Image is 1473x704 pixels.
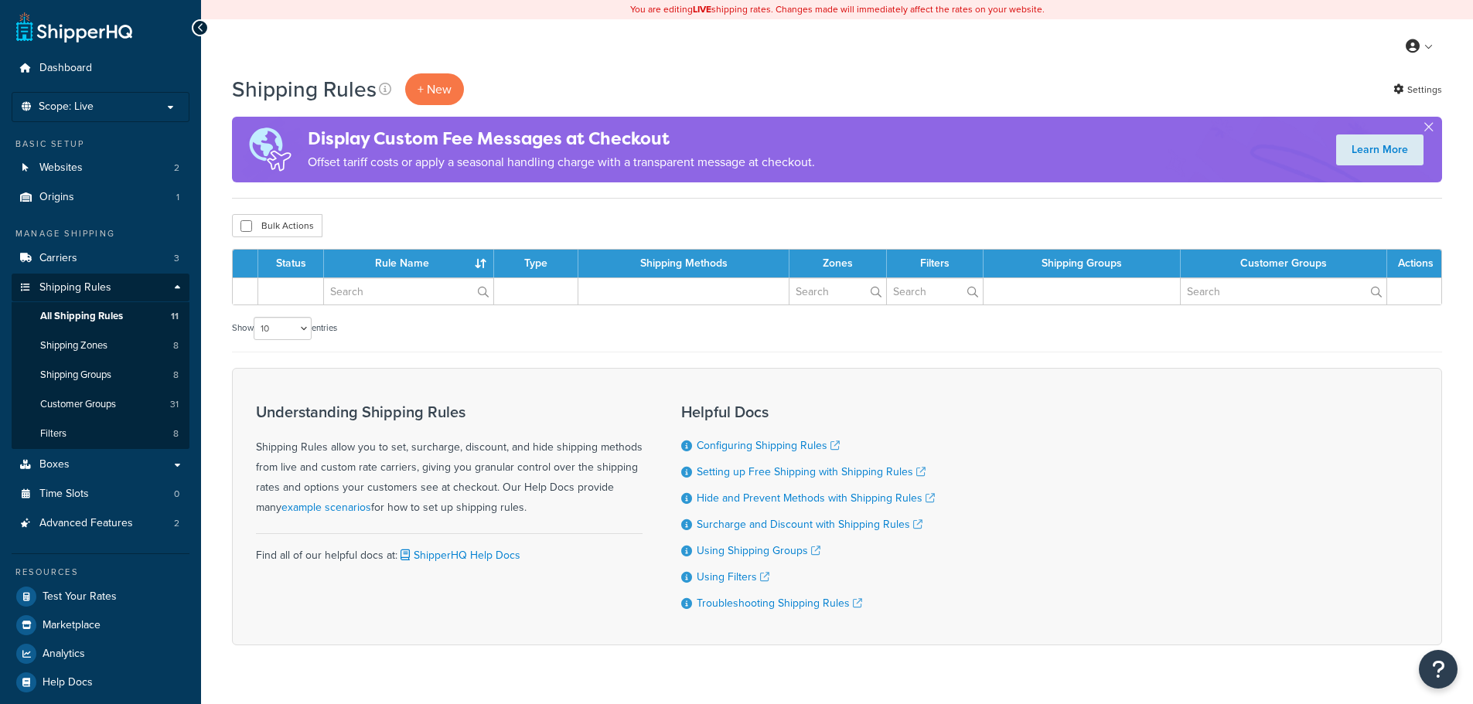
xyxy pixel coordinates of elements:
span: Shipping Groups [40,369,111,382]
span: Origins [39,191,74,204]
select: Showentries [254,317,312,340]
li: Shipping Groups [12,361,189,389]
th: Type [494,250,578,277]
span: Time Slots [39,488,89,501]
span: 2 [174,517,179,530]
a: Boxes [12,451,189,479]
a: Shipping Zones 8 [12,332,189,360]
span: Shipping Zones [40,339,107,352]
li: Shipping Rules [12,274,189,450]
div: Resources [12,566,189,579]
div: Basic Setup [12,138,189,151]
span: 3 [174,252,179,265]
span: Boxes [39,458,70,471]
img: duties-banner-06bc72dcb5fe05cb3f9472aba00be2ae8eb53ab6f0d8bb03d382ba314ac3c341.png [232,117,308,182]
li: Time Slots [12,480,189,508]
li: All Shipping Rules [12,302,189,331]
th: Customer Groups [1181,250,1387,277]
span: Advanced Features [39,517,133,530]
label: Show entries [232,317,337,340]
span: 31 [170,398,179,411]
span: Help Docs [43,676,93,689]
button: Bulk Actions [232,214,322,237]
a: Time Slots 0 [12,480,189,508]
span: 8 [173,427,179,440]
input: Search [887,278,983,304]
a: Using Filters [697,569,769,585]
th: Status [258,250,324,277]
span: 2 [174,162,179,175]
a: Settings [1393,79,1442,100]
a: Hide and Prevent Methods with Shipping Rules [697,490,935,506]
li: Carriers [12,244,189,273]
p: Offset tariff costs or apply a seasonal handling charge with a transparent message at checkout. [308,151,815,173]
p: + New [405,73,464,105]
div: Shipping Rules allow you to set, surcharge, discount, and hide shipping methods from live and cus... [256,403,643,518]
a: Troubleshooting Shipping Rules [697,595,862,611]
a: Test Your Rates [12,583,189,610]
span: Websites [39,162,83,175]
li: Shipping Zones [12,332,189,360]
input: Search [789,278,886,304]
button: Open Resource Center [1419,650,1458,689]
a: All Shipping Rules 11 [12,302,189,331]
span: Scope: Live [39,100,94,114]
a: Configuring Shipping Rules [697,437,840,454]
a: Help Docs [12,668,189,696]
li: Filters [12,420,189,448]
span: Filters [40,427,66,440]
a: Carriers 3 [12,244,189,273]
a: Analytics [12,640,189,668]
span: 11 [171,310,179,323]
th: Zones [789,250,887,277]
a: Filters 8 [12,420,189,448]
th: Shipping Groups [984,250,1181,277]
div: Manage Shipping [12,227,189,240]
span: 0 [174,488,179,501]
b: LIVE [693,2,711,16]
li: Customer Groups [12,390,189,419]
input: Search [324,278,493,304]
a: Learn More [1336,134,1424,165]
a: Dashboard [12,54,189,83]
h3: Understanding Shipping Rules [256,403,643,420]
li: Origins [12,183,189,212]
a: ShipperHQ Help Docs [397,547,520,563]
th: Shipping Methods [578,250,789,277]
span: Test Your Rates [43,590,117,604]
th: Filters [887,250,984,277]
a: Setting up Free Shipping with Shipping Rules [697,464,926,480]
span: All Shipping Rules [40,310,123,323]
input: Search [1181,278,1386,304]
span: 8 [173,369,179,382]
a: example scenarios [281,499,371,515]
span: 1 [176,191,179,204]
h3: Helpful Docs [681,403,935,420]
span: Dashboard [39,62,92,75]
th: Rule Name [324,250,494,277]
h1: Shipping Rules [232,74,377,104]
li: Websites [12,154,189,182]
a: Surcharge and Discount with Shipping Rules [697,516,922,532]
a: Marketplace [12,611,189,639]
th: Actions [1387,250,1441,277]
span: 8 [173,339,179,352]
div: Find all of our helpful docs at: [256,533,643,566]
a: ShipperHQ Home [16,12,132,43]
a: Shipping Groups 8 [12,361,189,389]
span: Shipping Rules [39,281,111,294]
a: Customer Groups 31 [12,390,189,419]
h4: Display Custom Fee Messages at Checkout [308,126,815,151]
a: Websites 2 [12,154,189,182]
a: Shipping Rules [12,274,189,302]
li: Advanced Features [12,509,189,538]
a: Origins 1 [12,183,189,212]
span: Marketplace [43,619,101,632]
span: Analytics [43,648,85,661]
